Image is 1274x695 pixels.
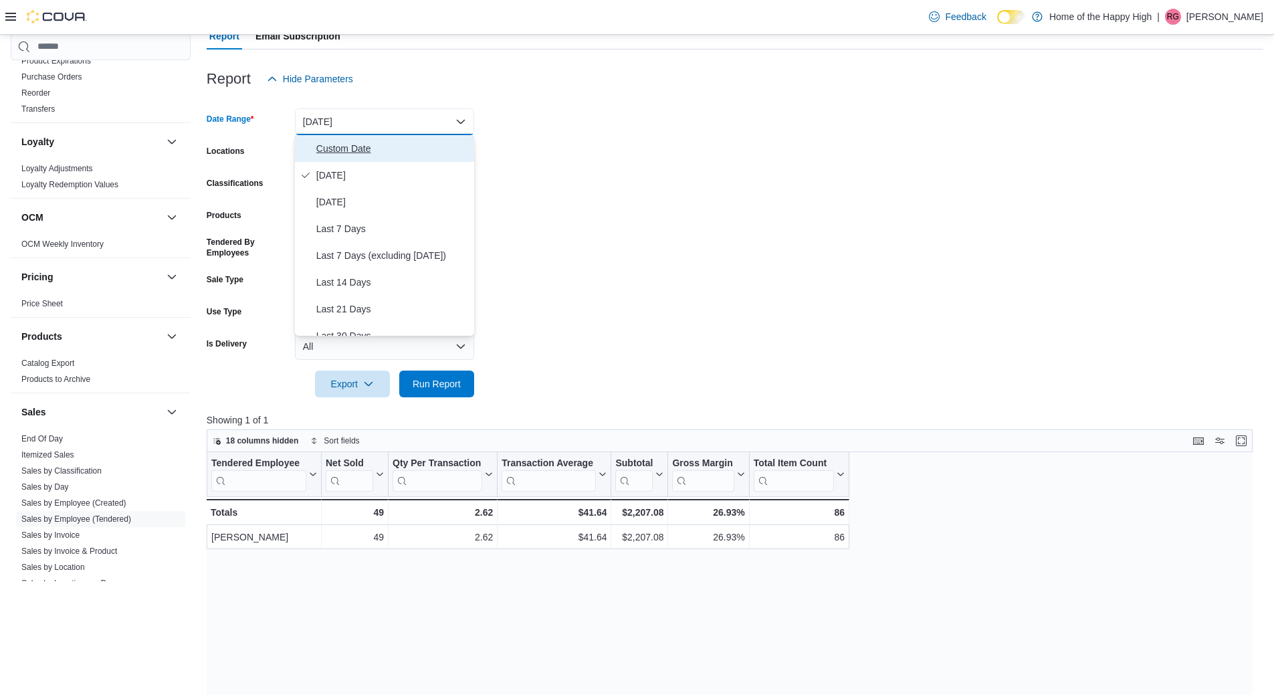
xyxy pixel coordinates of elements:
[21,375,90,384] a: Products to Archive
[21,579,115,588] a: Sales by Location per Day
[255,23,340,49] span: Email Subscription
[21,299,63,308] a: Price Sheet
[1165,9,1181,25] div: Riley Groulx
[316,328,469,344] span: Last 30 Days
[207,114,254,124] label: Date Range
[211,504,317,520] div: Totals
[1233,433,1249,449] button: Enter fullscreen
[924,3,991,30] a: Feedback
[21,498,126,508] span: Sales by Employee (Created)
[164,209,180,225] button: OCM
[753,458,844,492] button: Total Item Count
[326,458,373,470] div: Net Sold
[316,140,469,157] span: Custom Date
[21,298,63,309] span: Price Sheet
[27,10,87,23] img: Cova
[326,529,384,545] div: 49
[1157,9,1160,25] p: |
[324,435,359,446] span: Sort fields
[21,88,50,98] a: Reorder
[316,301,469,317] span: Last 21 Days
[326,458,384,492] button: Net Sold
[207,71,251,87] h3: Report
[502,458,607,492] button: Transaction Average
[209,23,239,49] span: Report
[207,413,1263,427] p: Showing 1 of 1
[21,450,74,460] a: Itemized Sales
[672,504,744,520] div: 26.93%
[21,514,131,524] span: Sales by Employee (Tendered)
[393,529,493,545] div: 2.62
[21,530,80,540] a: Sales by Invoice
[502,529,607,545] div: $41.64
[21,450,74,460] span: Itemized Sales
[21,270,161,284] button: Pricing
[164,404,180,420] button: Sales
[295,135,474,336] div: Select listbox
[615,458,653,492] div: Subtotal
[997,24,998,25] span: Dark Mode
[21,330,161,343] button: Products
[305,433,364,449] button: Sort fields
[753,458,833,492] div: Total Item Count
[1190,433,1206,449] button: Keyboard shortcuts
[672,458,734,492] div: Gross Margin
[207,306,241,317] label: Use Type
[326,458,373,492] div: Net Sold
[672,458,744,492] button: Gross Margin
[753,529,844,545] div: 86
[21,330,62,343] h3: Products
[207,146,245,157] label: Locations
[672,529,744,545] div: 26.93%
[211,529,317,545] div: [PERSON_NAME]
[211,458,317,492] button: Tendered Employee
[615,458,663,492] button: Subtotal
[615,529,663,545] div: $2,207.08
[21,359,74,368] a: Catalog Export
[502,504,607,520] div: $41.64
[21,211,161,224] button: OCM
[21,104,55,114] a: Transfers
[11,431,191,661] div: Sales
[11,236,191,258] div: OCM
[21,56,91,66] a: Product Expirations
[21,405,46,419] h3: Sales
[21,72,82,82] a: Purchase Orders
[164,328,180,344] button: Products
[21,164,93,173] a: Loyalty Adjustments
[1049,9,1152,25] p: Home of the Happy High
[413,377,461,391] span: Run Report
[11,296,191,317] div: Pricing
[21,433,63,444] span: End Of Day
[11,161,191,198] div: Loyalty
[283,72,353,86] span: Hide Parameters
[316,167,469,183] span: [DATE]
[164,269,180,285] button: Pricing
[211,458,306,492] div: Tendered Employee
[753,504,844,520] div: 86
[11,355,191,393] div: Products
[21,547,117,556] a: Sales by Invoice & Product
[502,458,596,492] div: Transaction Average
[21,163,93,174] span: Loyalty Adjustments
[753,458,833,470] div: Total Item Count
[316,247,469,264] span: Last 7 Days (excluding [DATE])
[21,482,69,492] a: Sales by Day
[207,178,263,189] label: Classifications
[211,458,306,470] div: Tendered Employee
[615,458,653,470] div: Subtotal
[502,458,596,470] div: Transaction Average
[21,563,85,572] a: Sales by Location
[21,56,91,66] span: Product Expirations
[21,239,104,249] a: OCM Weekly Inventory
[207,237,290,258] label: Tendered By Employees
[21,466,102,476] span: Sales by Classification
[393,458,493,492] button: Qty Per Transaction
[21,482,69,492] span: Sales by Day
